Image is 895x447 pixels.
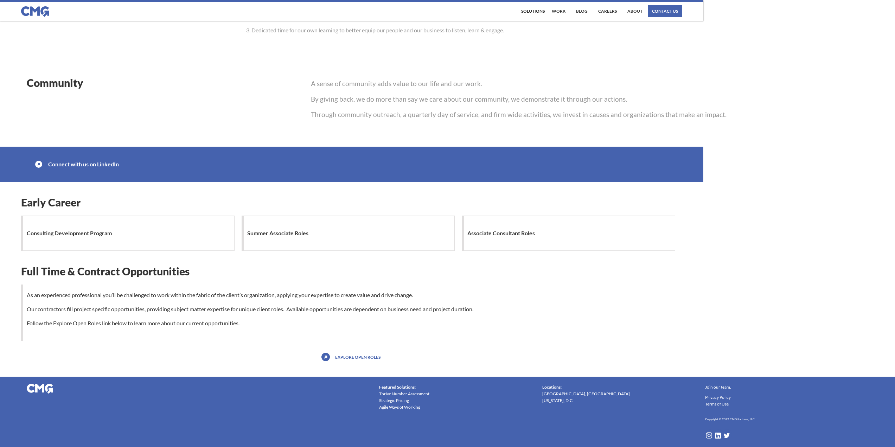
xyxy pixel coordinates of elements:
[652,9,678,13] div: contact us
[23,292,682,327] p: As an experienced professional you’ll be challenged to work within the fabric of the client’s org...
[705,394,731,401] a: Privacy Policy
[626,5,644,17] a: About
[321,353,330,361] img: icon with arrow pointing up and to the right.
[311,80,865,134] p: A sense of community adds value to our life and our work. By giving back, we do more than say we ...
[723,432,730,439] img: twitter icon in white
[705,384,731,390] a: Join our team.
[27,226,115,240] h1: Consulting Development Program
[705,416,755,422] h6: Copyright © 2022 CMG Partners, LLC
[48,157,122,171] h1: Connect with us on LinkedIn
[27,384,53,394] img: CMG logo in white
[542,397,574,404] a: [US_STATE], D.C.
[542,390,630,397] a: [GEOGRAPHIC_DATA], [GEOGRAPHIC_DATA]
[21,196,682,209] h1: Early Career
[379,404,420,410] a: Agile Ways of Working
[379,384,416,390] div: Featured Solutions:
[521,9,545,13] div: Solutions
[596,5,619,17] a: Careers
[550,5,567,17] a: work
[574,5,589,17] a: Blog
[247,226,312,240] h1: Summer Associate Roles
[21,147,458,182] a: icon with arrow pointing up and to the right.Connect with us on LinkedIn
[27,76,90,89] h1: Community
[21,6,49,17] img: CMG logo in blue.
[35,161,42,168] img: icon with arrow pointing up and to the right.
[705,401,729,407] a: Terms of Use
[467,226,538,240] h1: Associate Consultant Roles
[333,351,382,363] a: Explore open roles
[705,432,713,439] img: instagram icon in white
[542,384,562,390] div: Locations:
[379,390,429,397] a: Thrive Number Assessment
[714,432,722,439] img: LinkedIn icon in white
[379,397,409,404] a: Strategic Pricing
[21,265,682,277] h1: Full Time & Contract Opportunities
